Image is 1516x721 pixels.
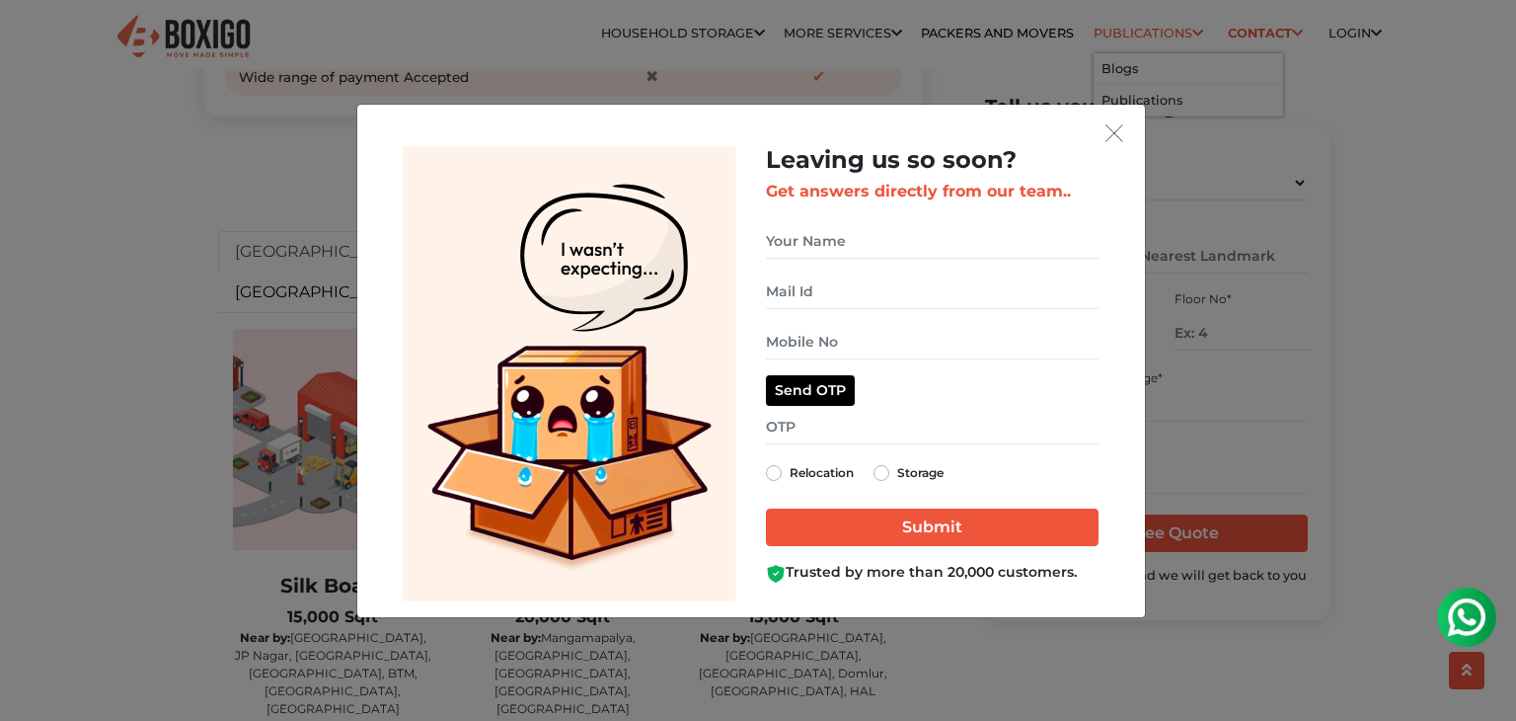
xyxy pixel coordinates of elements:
label: Storage [897,461,944,485]
input: Mail Id [766,275,1099,309]
input: Your Name [766,224,1099,259]
img: whatsapp-icon.svg [20,20,59,59]
h3: Get answers directly from our team.. [766,182,1099,200]
img: exit [1105,124,1123,142]
input: Mobile No [766,325,1099,360]
img: Lead Welcome Image [403,146,736,601]
input: Submit [766,509,1099,546]
label: Relocation [790,461,854,485]
input: OTP [766,410,1099,444]
img: Boxigo Customer Shield [766,564,786,584]
button: Send OTP [766,375,855,406]
div: Trusted by more than 20,000 customers. [766,562,1099,583]
h2: Leaving us so soon? [766,146,1099,175]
